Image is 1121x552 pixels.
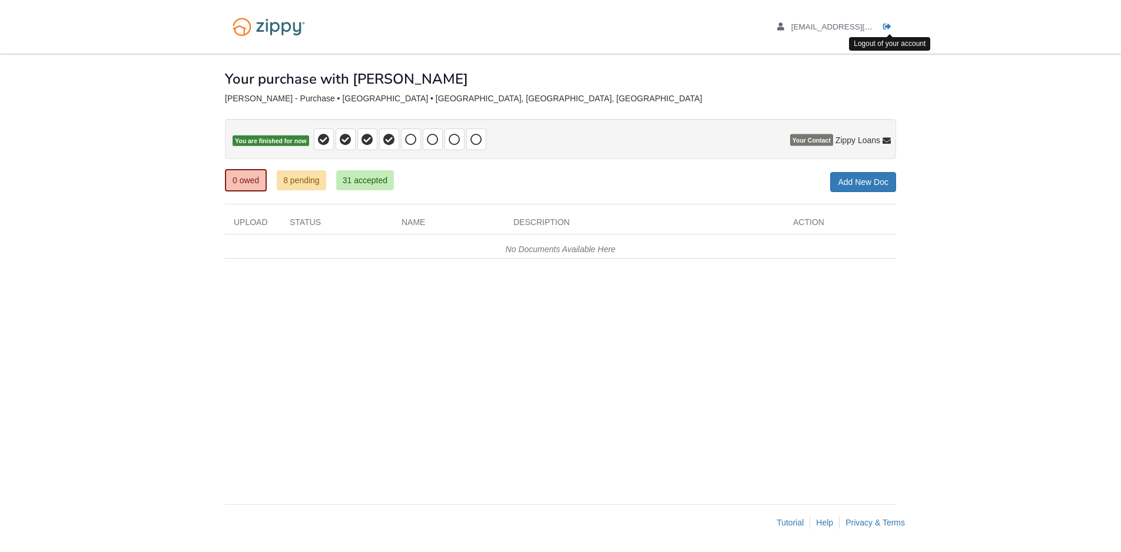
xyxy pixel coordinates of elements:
div: Description [505,216,784,234]
a: 31 accepted [336,170,394,190]
a: Log out [883,22,896,34]
h1: Your purchase with [PERSON_NAME] [225,71,468,87]
div: Upload [225,216,281,234]
span: jimenezfamily2813@gmail.com [791,22,926,31]
span: Zippy Loans [835,134,880,146]
a: Add New Doc [830,172,896,192]
a: Help [816,518,833,527]
a: 0 owed [225,169,267,191]
div: Name [393,216,505,234]
div: [PERSON_NAME] - Purchase • [GEOGRAPHIC_DATA] • [GEOGRAPHIC_DATA], [GEOGRAPHIC_DATA], [GEOGRAPHIC_... [225,94,896,104]
a: Privacy & Terms [845,518,905,527]
div: Action [784,216,896,234]
em: No Documents Available Here [506,244,616,254]
img: Logo [225,12,313,42]
div: Status [281,216,393,234]
a: 8 pending [277,170,326,190]
span: Your Contact [790,134,833,146]
div: Logout of your account [849,37,930,51]
a: Tutorial [777,518,804,527]
span: You are finished for now [233,135,309,147]
a: edit profile [777,22,926,34]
